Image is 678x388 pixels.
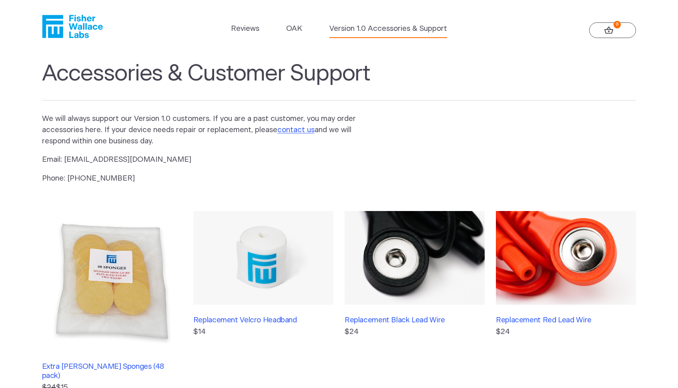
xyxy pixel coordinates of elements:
p: $24 [496,326,636,338]
a: 0 [589,22,636,38]
h3: Replacement Velcro Headband [193,316,328,325]
a: OAK [286,23,302,34]
p: We will always support our Version 1.0 customers. If you are a past customer, you may order acces... [42,113,369,147]
h1: Accessories & Customer Support [42,60,636,101]
a: Version 1.0 Accessories & Support [329,23,447,34]
a: contact us [277,126,315,134]
a: Fisher Wallace [42,15,103,38]
img: Extra Fisher Wallace Sponges (48 pack) [42,211,182,351]
img: Replacement Black Lead Wire [345,211,485,305]
img: Replacement Red Lead Wire [496,211,636,305]
strong: 0 [614,21,621,28]
h3: Replacement Red Lead Wire [496,316,630,325]
a: Reviews [231,23,259,34]
p: Email: [EMAIL_ADDRESS][DOMAIN_NAME] [42,154,369,165]
img: Replacement Velcro Headband [193,211,333,305]
h3: Extra [PERSON_NAME] Sponges (48 pack) [42,362,177,380]
p: $24 [345,326,485,338]
p: Phone: [PHONE_NUMBER] [42,173,369,184]
h3: Replacement Black Lead Wire [345,316,479,325]
p: $14 [193,326,333,338]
